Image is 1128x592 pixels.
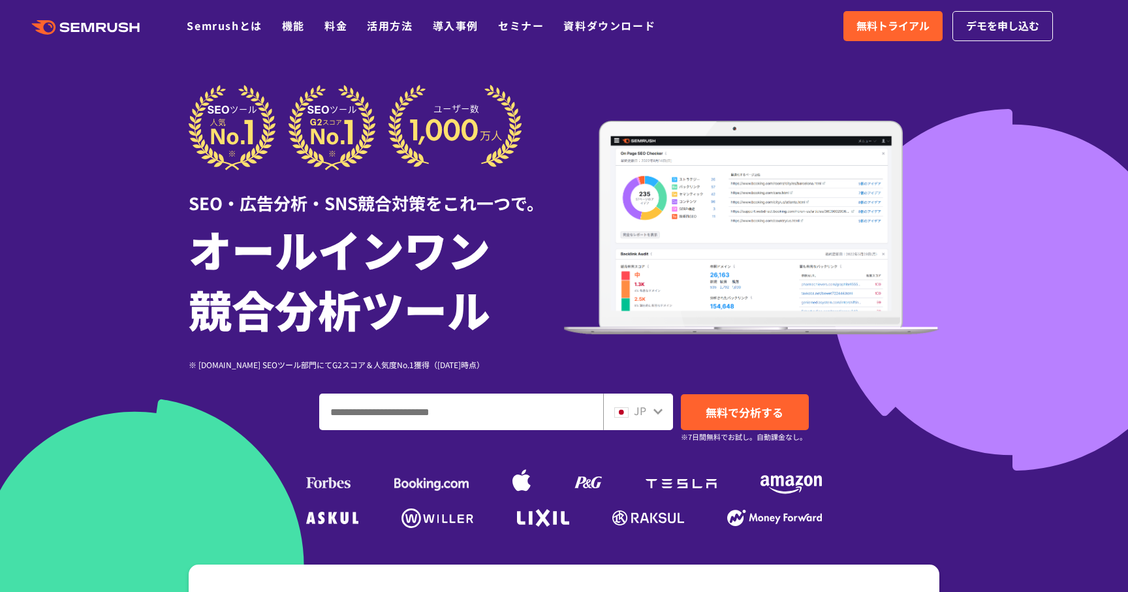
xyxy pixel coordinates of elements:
a: 無料で分析する [681,394,809,430]
a: セミナー [498,18,544,33]
div: SEO・広告分析・SNS競合対策をこれ一つで。 [189,170,564,215]
a: 無料トライアル [843,11,943,41]
a: 活用方法 [367,18,413,33]
span: デモを申し込む [966,18,1039,35]
span: 無料トライアル [856,18,930,35]
a: 資料ダウンロード [563,18,655,33]
a: 導入事例 [433,18,478,33]
input: ドメイン、キーワードまたはURLを入力してください [320,394,603,429]
div: ※ [DOMAIN_NAME] SEOツール部門にてG2スコア＆人気度No.1獲得（[DATE]時点） [189,358,564,371]
a: 料金 [324,18,347,33]
a: デモを申し込む [952,11,1053,41]
span: 無料で分析する [706,404,783,420]
a: 機能 [282,18,305,33]
a: Semrushとは [187,18,262,33]
small: ※7日間無料でお試し。自動課金なし。 [681,431,807,443]
h1: オールインワン 競合分析ツール [189,219,564,339]
span: JP [634,403,646,418]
